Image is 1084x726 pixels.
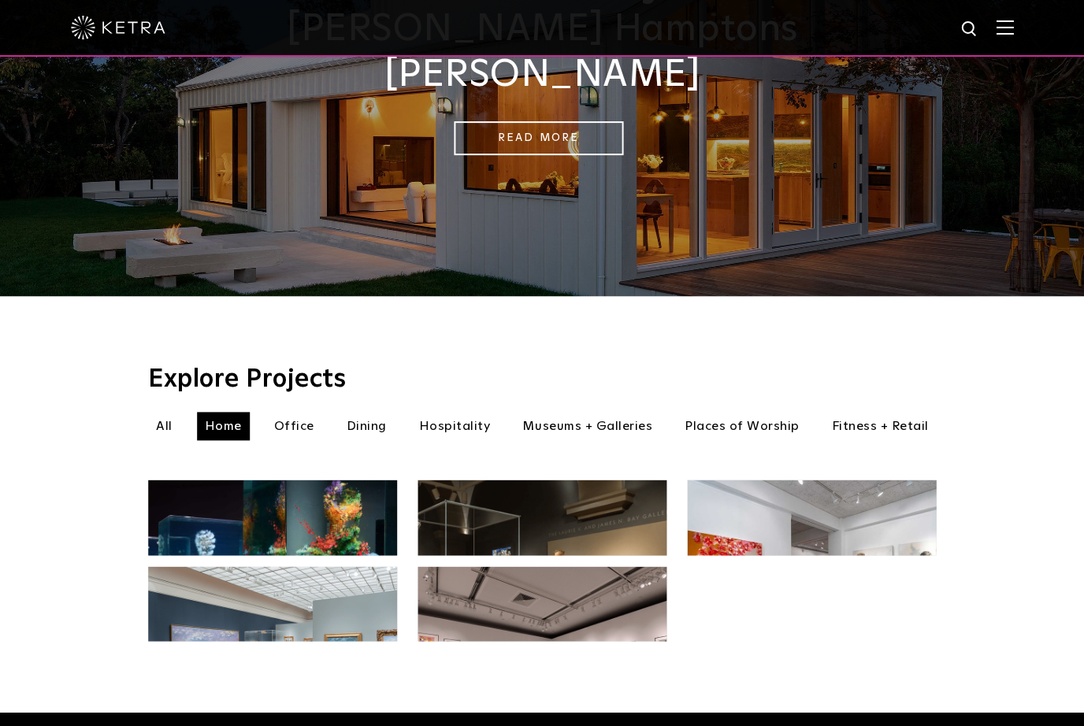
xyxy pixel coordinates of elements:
[418,480,666,675] img: New-Project-Page-hero-(3x)_0019_66708477_466895597428789_8185088725584995781_n
[197,412,250,440] li: Home
[148,480,397,675] img: Dustin_Yellin_Ketra_Web-03-1
[411,412,499,440] li: Hospitality
[514,412,660,440] li: Museums + Galleries
[148,367,936,392] h3: Explore Projects
[677,412,807,440] li: Places of Worship
[960,20,979,39] img: search icon
[454,121,623,155] a: Read More
[339,412,395,440] li: Dining
[823,412,936,440] li: Fitness + Retail
[266,412,322,440] li: Office
[687,480,936,675] img: Oceanside Thumbnail photo
[148,412,180,440] li: All
[71,16,165,39] img: ketra-logo-2019-white
[996,20,1013,35] img: Hamburger%20Nav.svg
